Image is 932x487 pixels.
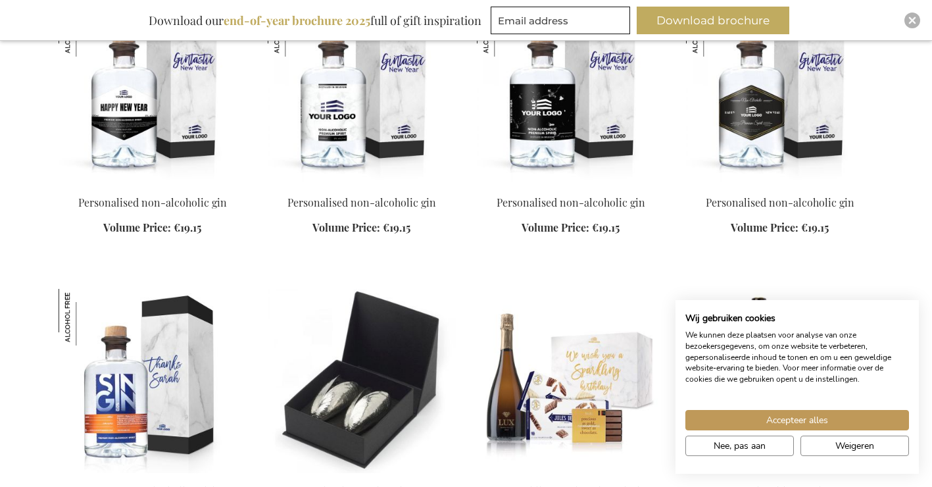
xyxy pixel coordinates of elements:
span: Volume Price: [103,220,171,234]
a: Lux Sparkling & Chocolate gift box [477,468,665,480]
b: end-of-year brochure 2025 [224,13,370,28]
a: Personalised non-alcoholic gin Personalised non-alcoholic gin [268,179,456,192]
a: Personalised non-alcoholic gin [78,195,227,209]
span: Accepteer alles [766,413,828,427]
a: Volume Price: €19.15 [312,220,410,236]
img: Zeeland Mussel Cutlery [268,289,456,473]
span: €19.15 [383,220,410,234]
button: Download brochure [637,7,789,34]
img: Lux Sparkling & Chocolate gift box [477,289,665,473]
div: Download our full of gift inspiration [143,7,487,34]
span: Volume Price: [522,220,589,234]
button: Alle cookies weigeren [800,436,909,456]
div: Close [904,13,920,28]
a: Volume Price: €19.15 [731,220,829,236]
span: €19.15 [592,220,620,234]
a: Personalised non-alcoholic gin [287,195,436,209]
a: Singin non-alcoholic spirit SINGIN non-alcoholic spirit [59,468,247,480]
span: €19.15 [174,220,201,234]
a: Personalized Non-Alcoholic Gin Personalised non-alcoholic gin [686,179,874,192]
span: Volume Price: [731,220,798,234]
a: Volume Price: €19.15 [522,220,620,236]
a: Genoels-Elderen Chardonnay Blue [686,468,874,480]
button: Pas cookie voorkeuren aan [685,436,794,456]
input: Email address [491,7,630,34]
button: Accepteer alle cookies [685,410,909,430]
span: Volume Price: [312,220,380,234]
form: marketing offers and promotions [491,7,634,38]
a: Personalised non-alcoholic gin Personalised non-alcoholic gin [477,179,665,192]
a: Personalised non-alcoholic gin [497,195,645,209]
p: We kunnen deze plaatsen voor analyse van onze bezoekersgegevens, om onze website te verbeteren, g... [685,330,909,385]
a: Personalised non-alcoholic gin Personalised non-alcoholic gin [59,179,247,192]
img: Close [908,16,916,24]
img: Genoels-Elderen Chardonnay Blue [686,289,874,473]
img: Singin non-alcoholic spirit [59,289,247,473]
span: Nee, pas aan [714,439,766,453]
a: Zeeland Mussel Cutlery [268,468,456,480]
img: SINGIN alcoholvrije spirit [59,289,115,346]
span: €19.15 [801,220,829,234]
span: Weigeren [835,439,874,453]
h2: Wij gebruiken cookies [685,313,909,324]
a: Personalised non-alcoholic gin [706,195,854,209]
a: Volume Price: €19.15 [103,220,201,236]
